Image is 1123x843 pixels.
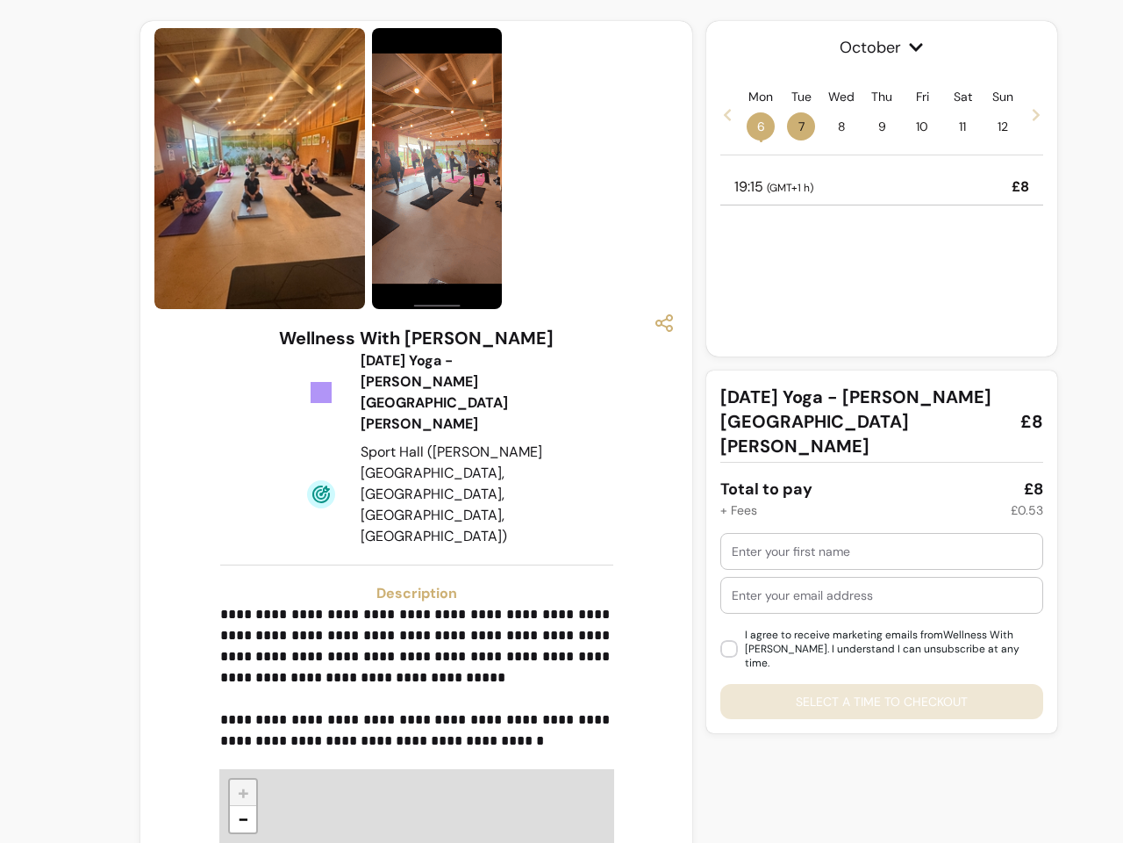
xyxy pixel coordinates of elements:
span: £8 [1020,409,1043,434]
span: October [720,35,1043,60]
input: Enter your email address [732,587,1032,604]
div: £8 [1024,477,1043,501]
span: 11 [948,112,976,140]
span: • [759,132,763,149]
p: Mon [748,88,773,105]
span: 9 [868,112,896,140]
h3: Description [220,583,613,604]
span: + [238,780,249,805]
p: Tue [791,88,812,105]
div: Total to pay [720,477,812,501]
div: + Fees [720,501,757,519]
img: Tickets Icon [307,378,335,407]
a: Zoom in [230,780,256,806]
input: Enter your first name [732,543,1032,560]
h3: Wellness With [PERSON_NAME] [279,326,554,350]
p: Fri [916,88,929,105]
p: £8 [1012,177,1029,198]
a: Zoom out [230,806,256,832]
span: [DATE] Yoga - [PERSON_NAME][GEOGRAPHIC_DATA][PERSON_NAME] [720,385,1006,458]
span: 8 [827,112,855,140]
div: [DATE] Yoga - [PERSON_NAME][GEOGRAPHIC_DATA][PERSON_NAME] [361,350,544,435]
div: £0.53 [1011,501,1043,519]
span: − [238,806,249,832]
p: Wed [828,88,855,105]
p: Sat [954,88,972,105]
span: 6 [747,112,775,140]
img: https://d3pz9znudhj10h.cloudfront.net/f2c471b1-bf13-483a-9fff-18ee66536664 [372,28,502,309]
span: 12 [989,112,1017,140]
span: ( GMT+1 h ) [767,181,813,195]
div: Sport Hall ([PERSON_NAME][GEOGRAPHIC_DATA], [GEOGRAPHIC_DATA], [GEOGRAPHIC_DATA], [GEOGRAPHIC_DATA]) [361,442,544,547]
span: 7 [787,112,815,140]
span: 10 [908,112,936,140]
p: Sun [992,88,1013,105]
img: https://d3pz9znudhj10h.cloudfront.net/c74e0076-5d23-462a-b9b2-def0f7f34900 [154,28,365,309]
p: 19:15 [734,177,813,198]
p: Thu [871,88,892,105]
